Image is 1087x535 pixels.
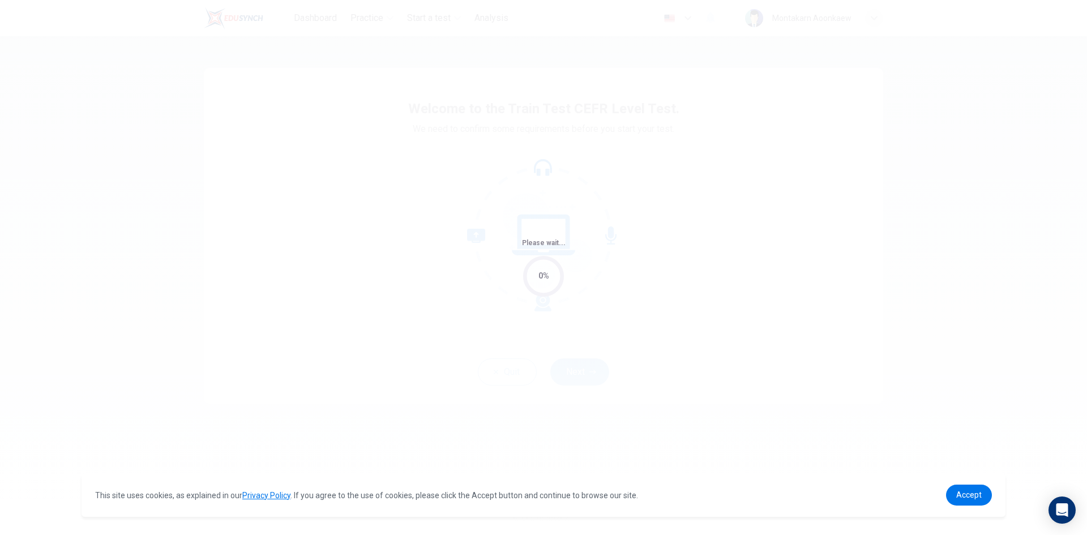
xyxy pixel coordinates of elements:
[538,269,549,283] div: 0%
[242,491,290,500] a: Privacy Policy
[522,239,566,247] span: Please wait...
[82,473,1005,517] div: cookieconsent
[1049,497,1076,524] div: Open Intercom Messenger
[956,490,982,499] span: Accept
[95,491,638,500] span: This site uses cookies, as explained in our . If you agree to the use of cookies, please click th...
[946,485,992,506] a: dismiss cookie message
